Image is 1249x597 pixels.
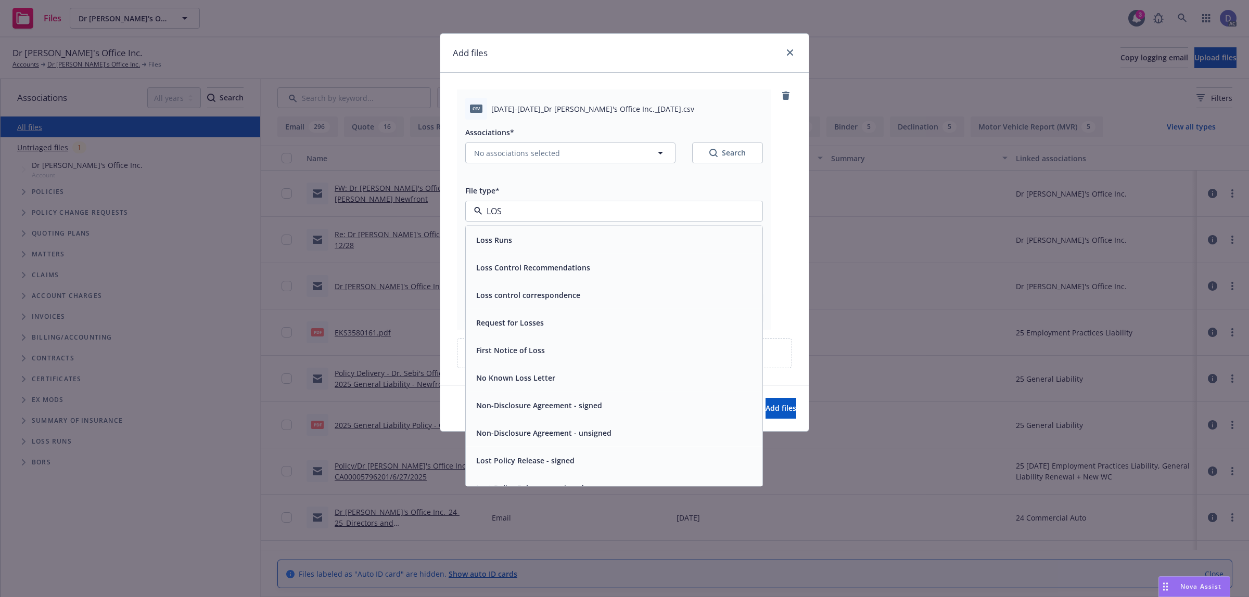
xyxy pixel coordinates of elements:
[453,46,488,60] h1: Add files
[766,398,796,419] button: Add files
[692,142,763,163] button: SearchSearch
[476,427,611,438] button: Non-Disclosure Agreement - unsigned
[476,262,590,273] button: Loss Control Recommendations
[476,290,580,301] button: Loss control correspondence
[1158,576,1230,597] button: Nova Assist
[476,372,555,383] button: No Known Loss Letter
[465,142,676,163] button: No associations selected
[470,105,482,112] span: csv
[476,483,584,494] button: Lost Policy Release - unsigned
[465,127,514,137] span: Associations*
[709,149,718,157] svg: Search
[482,205,742,217] input: Filter by keyword
[457,338,792,368] div: Upload new files
[491,103,694,114] span: [DATE]-[DATE]_Dr [PERSON_NAME]'s Office Inc._[DATE].csv
[709,148,746,158] div: Search
[1180,582,1221,591] span: Nova Assist
[476,400,602,411] button: Non-Disclosure Agreement - signed
[784,46,796,59] a: close
[476,317,544,328] button: Request for Losses
[474,148,560,159] span: No associations selected
[476,345,545,356] button: First Notice of Loss
[476,455,575,466] button: Lost Policy Release - signed
[766,403,796,413] span: Add files
[465,186,500,196] span: File type*
[780,89,792,102] a: remove
[1159,577,1172,596] div: Drag to move
[476,235,512,245] button: Loss Runs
